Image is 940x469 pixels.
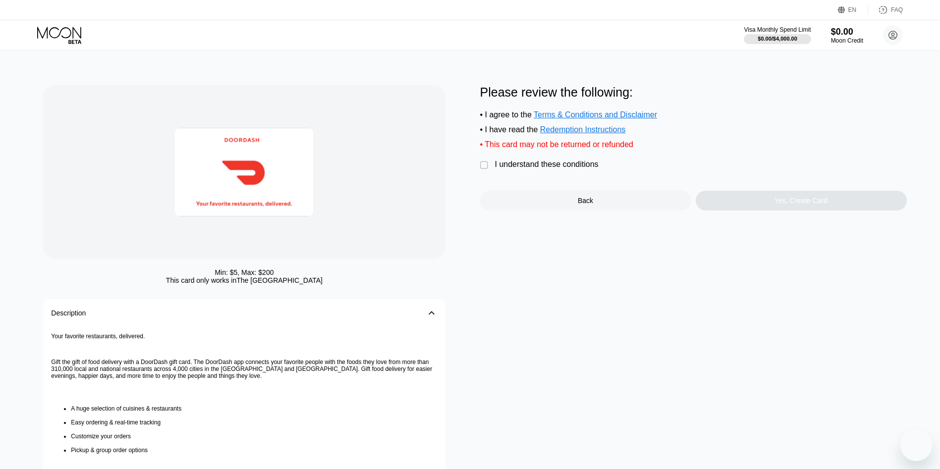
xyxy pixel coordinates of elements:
[480,110,907,119] div: • I agree to the
[540,125,626,134] span: Redemption Instructions
[578,197,593,205] div: Back
[831,27,863,37] div: $0.00
[71,419,437,426] li: Easy ordering & real-time tracking
[480,125,907,134] div: • I have read the
[480,85,907,100] div: Please review the following:
[426,307,438,319] div: 󰅀
[480,140,907,149] div: • This card may not be returned or refunded
[868,5,903,15] div: FAQ
[480,160,490,170] div: 
[215,268,274,276] div: Min: $ 5 , Max: $ 200
[166,276,323,284] div: This card only works in The [GEOGRAPHIC_DATA]
[71,447,437,454] li: Pickup & group order options
[744,26,811,33] div: Visa Monthly Spend Limit
[848,6,857,13] div: EN
[891,6,903,13] div: FAQ
[480,191,691,210] div: Back
[831,27,863,44] div: $0.00Moon Credit
[71,433,437,440] li: Customize your orders
[831,37,863,44] div: Moon Credit
[51,309,86,317] div: Description
[534,110,657,119] span: Terms & Conditions and Disclaimer
[900,429,932,461] iframe: Button to launch messaging window
[71,405,437,412] li: A huge selection of cuisines & restaurants
[51,333,437,340] p: Your favorite restaurants, delivered.
[838,5,868,15] div: EN
[51,359,437,379] p: Gift the gift of food delivery with a DoorDash gift card. The DoorDash app connects your favorite...
[495,160,599,169] div: I understand these conditions
[744,26,811,44] div: Visa Monthly Spend Limit$0.00/$4,000.00
[758,36,797,42] div: $0.00 / $4,000.00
